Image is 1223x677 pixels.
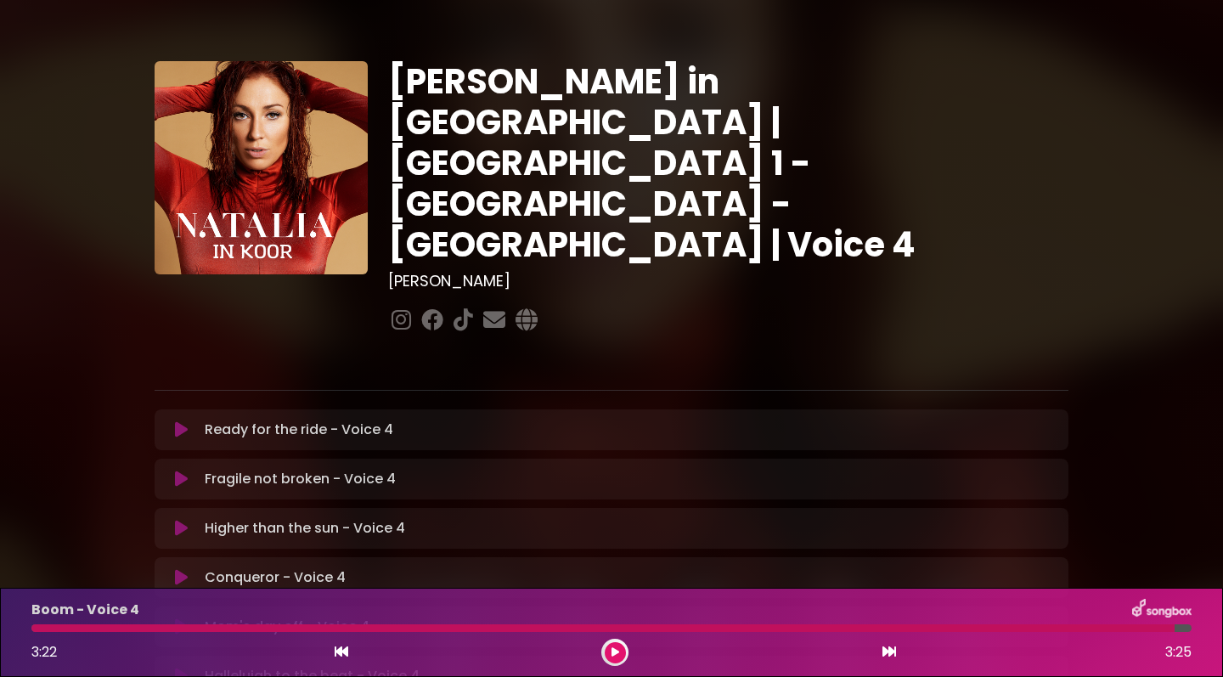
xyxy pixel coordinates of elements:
img: songbox-logo-white.png [1132,599,1192,621]
h1: [PERSON_NAME] in [GEOGRAPHIC_DATA] | [GEOGRAPHIC_DATA] 1 - [GEOGRAPHIC_DATA] - [GEOGRAPHIC_DATA] ... [388,61,1068,265]
p: Higher than the sun - Voice 4 [205,518,405,539]
p: Conqueror - Voice 4 [205,567,346,588]
img: YTVS25JmS9CLUqXqkEhs [155,61,368,274]
p: Ready for the ride - Voice 4 [205,420,393,440]
p: Boom - Voice 4 [31,600,139,620]
h3: [PERSON_NAME] [388,272,1068,291]
span: 3:25 [1165,642,1192,663]
span: 3:22 [31,642,57,662]
p: Fragile not broken - Voice 4 [205,469,396,489]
